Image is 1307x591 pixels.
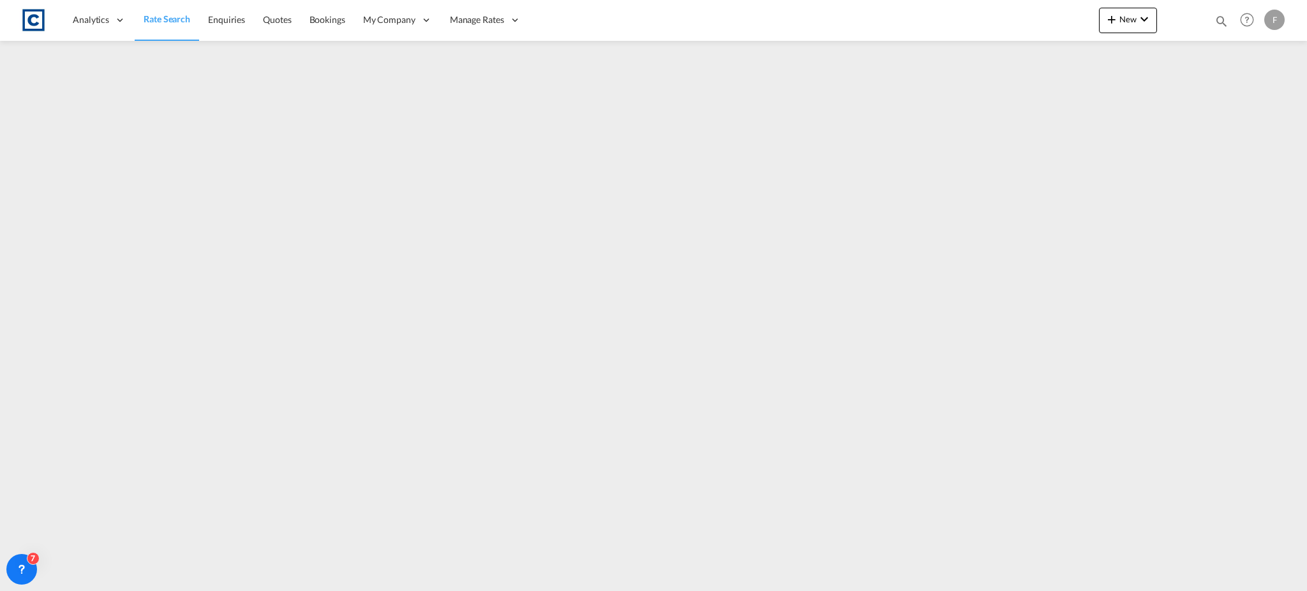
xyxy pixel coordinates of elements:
[1214,14,1229,28] md-icon: icon-magnify
[208,14,245,25] span: Enquiries
[1099,8,1157,33] button: icon-plus 400-fgNewicon-chevron-down
[144,13,190,24] span: Rate Search
[1236,9,1258,31] span: Help
[1104,14,1152,24] span: New
[1236,9,1264,32] div: Help
[310,14,345,25] span: Bookings
[1264,10,1285,30] div: F
[1137,11,1152,27] md-icon: icon-chevron-down
[263,14,291,25] span: Quotes
[450,13,504,26] span: Manage Rates
[73,13,109,26] span: Analytics
[363,13,415,26] span: My Company
[1214,14,1229,33] div: icon-magnify
[19,6,48,34] img: 1fdb9190129311efbfaf67cbb4249bed.jpeg
[1104,11,1119,27] md-icon: icon-plus 400-fg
